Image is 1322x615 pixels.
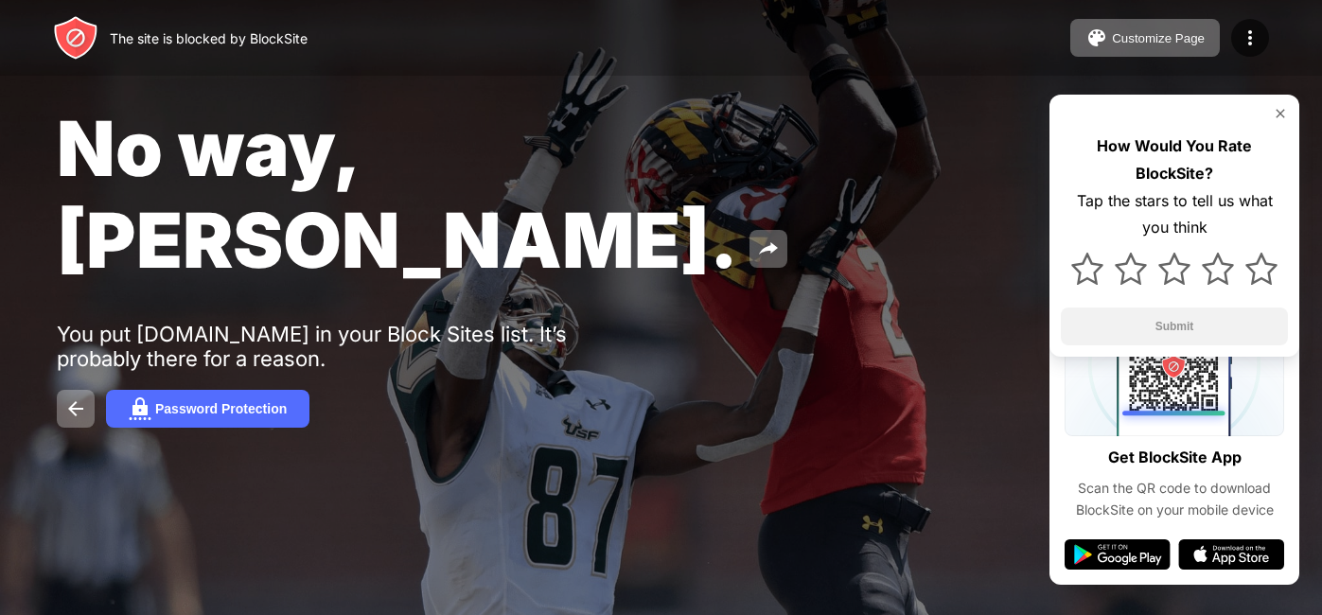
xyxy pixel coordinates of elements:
[1178,539,1284,570] img: app-store.svg
[1061,187,1288,242] div: Tap the stars to tell us what you think
[1158,253,1190,285] img: star.svg
[1115,253,1147,285] img: star.svg
[57,322,642,371] div: You put [DOMAIN_NAME] in your Block Sites list. It’s probably there for a reason.
[1239,26,1261,49] img: menu-icon.svg
[1202,253,1234,285] img: star.svg
[1273,106,1288,121] img: rate-us-close.svg
[757,237,780,260] img: share.svg
[155,401,287,416] div: Password Protection
[57,102,738,286] span: No way, [PERSON_NAME].
[1112,31,1205,45] div: Customize Page
[64,397,87,420] img: back.svg
[1070,19,1220,57] button: Customize Page
[129,397,151,420] img: password.svg
[110,30,308,46] div: The site is blocked by BlockSite
[1071,253,1103,285] img: star.svg
[53,15,98,61] img: header-logo.svg
[1061,307,1288,345] button: Submit
[1085,26,1108,49] img: pallet.svg
[106,390,309,428] button: Password Protection
[1061,132,1288,187] div: How Would You Rate BlockSite?
[1245,253,1278,285] img: star.svg
[1065,539,1171,570] img: google-play.svg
